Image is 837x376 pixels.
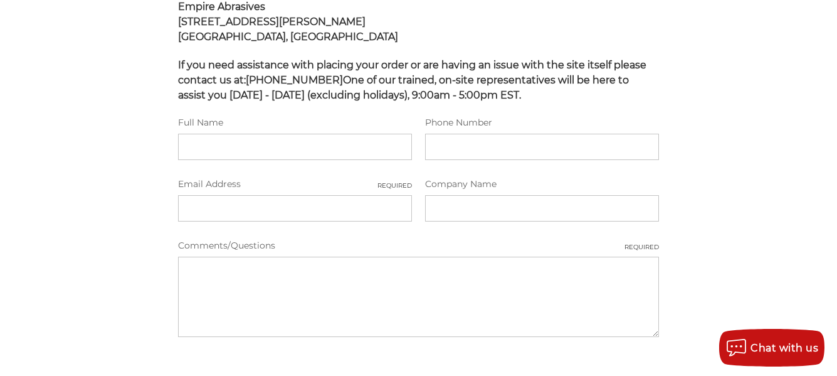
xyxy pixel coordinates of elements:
button: Chat with us [719,329,824,367]
span: If you need assistance with placing your order or are having an issue with the site itself please... [178,59,646,101]
strong: [PHONE_NUMBER] [246,74,343,86]
span: Chat with us [750,342,818,354]
small: Required [377,181,412,190]
small: Required [624,242,659,252]
label: Phone Number [425,116,659,129]
label: Comments/Questions [178,239,659,252]
label: Full Name [178,116,412,129]
label: Email Address [178,178,412,191]
strong: [STREET_ADDRESS][PERSON_NAME] [GEOGRAPHIC_DATA], [GEOGRAPHIC_DATA] [178,16,398,43]
span: Empire Abrasives [178,1,265,13]
label: Company Name [425,178,659,191]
